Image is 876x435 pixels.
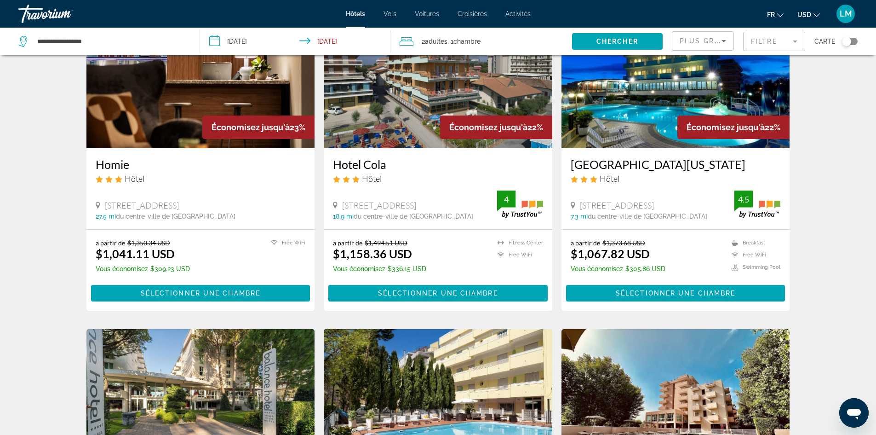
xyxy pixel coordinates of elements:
[493,239,543,247] li: Fitness Center
[505,10,531,17] a: Activités
[835,37,858,46] button: Toggle map
[458,10,487,17] a: Croisières
[734,194,753,205] div: 4.5
[333,157,543,171] a: Hotel Cola
[797,11,811,18] span: USD
[588,213,707,220] span: du centre-ville de [GEOGRAPHIC_DATA]
[571,213,588,220] span: 7.3 mi
[602,239,645,247] del: $1,373.68 USD
[840,9,852,18] span: LM
[91,287,310,297] a: Sélectionner une chambre
[440,116,552,139] div: 22%
[571,174,781,184] div: 3 star Hotel
[346,10,365,17] a: Hôtels
[616,290,735,297] span: Sélectionner une chambre
[447,35,481,48] span: , 1
[125,174,144,184] span: Hôtel
[328,287,548,297] a: Sélectionner une chambre
[680,35,726,46] mat-select: Sort by
[571,265,623,273] span: Vous économisez
[116,213,235,220] span: du centre-ville de [GEOGRAPHIC_DATA]
[571,157,781,171] a: [GEOGRAPHIC_DATA][US_STATE]
[333,265,426,273] p: $336.15 USD
[390,28,572,55] button: Travelers: 2 adults, 0 children
[839,398,869,428] iframe: Bouton de lancement de la fenêtre de messagerie
[571,247,650,261] ins: $1,067.82 USD
[497,194,515,205] div: 4
[743,31,805,52] button: Filter
[425,38,447,45] span: Adultes
[572,33,663,50] button: Chercher
[566,285,785,302] button: Sélectionner une chambre
[834,4,858,23] button: User Menu
[580,200,654,210] span: [STREET_ADDRESS]
[86,1,315,148] img: Hotel image
[362,174,382,184] span: Hôtel
[767,8,784,21] button: Change language
[96,265,148,273] span: Vous économisez
[96,247,175,261] ins: $1,041.11 USD
[96,213,116,220] span: 27.5 mi
[333,174,543,184] div: 3 star Hotel
[600,174,619,184] span: Hôtel
[493,251,543,259] li: Free WiFi
[378,290,498,297] span: Sélectionner une chambre
[91,285,310,302] button: Sélectionner une chambre
[96,239,125,247] span: a partir de
[422,35,447,48] span: 2
[727,239,780,247] li: Breakfast
[212,122,290,132] span: Économisez jusqu'à
[365,239,407,247] del: $1,494.51 USD
[415,10,439,17] a: Voitures
[734,191,780,218] img: trustyou-badge.svg
[384,10,396,17] a: Vols
[333,265,385,273] span: Vous économisez
[571,265,665,273] p: $305.86 USD
[449,122,527,132] span: Économisez jusqu'à
[18,2,110,26] a: Travorium
[266,239,305,247] li: Free WiFi
[797,8,820,21] button: Change currency
[561,1,790,148] img: Hotel image
[497,191,543,218] img: trustyou-badge.svg
[200,28,391,55] button: Check-in date: Jul 10, 2026 Check-out date: Jul 17, 2026
[687,122,765,132] span: Économisez jusqu'à
[453,38,481,45] span: Chambre
[141,290,260,297] span: Sélectionner une chambre
[333,213,354,220] span: 18.9 mi
[333,239,362,247] span: a partir de
[680,37,790,45] span: Plus grandes économies
[596,38,638,45] span: Chercher
[727,263,780,271] li: Swimming Pool
[127,239,170,247] del: $1,350.34 USD
[566,287,785,297] a: Sélectionner une chambre
[105,200,179,210] span: [STREET_ADDRESS]
[571,239,600,247] span: a partir de
[333,247,412,261] ins: $1,158.36 USD
[96,157,306,171] a: Homie
[96,174,306,184] div: 3 star Hotel
[354,213,473,220] span: du centre-ville de [GEOGRAPHIC_DATA]
[677,116,790,139] div: 22%
[814,35,835,48] span: Carte
[202,116,315,139] div: 23%
[96,265,190,273] p: $309.23 USD
[767,11,775,18] span: fr
[342,200,416,210] span: [STREET_ADDRESS]
[727,251,780,259] li: Free WiFi
[328,285,548,302] button: Sélectionner une chambre
[324,1,552,148] img: Hotel image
